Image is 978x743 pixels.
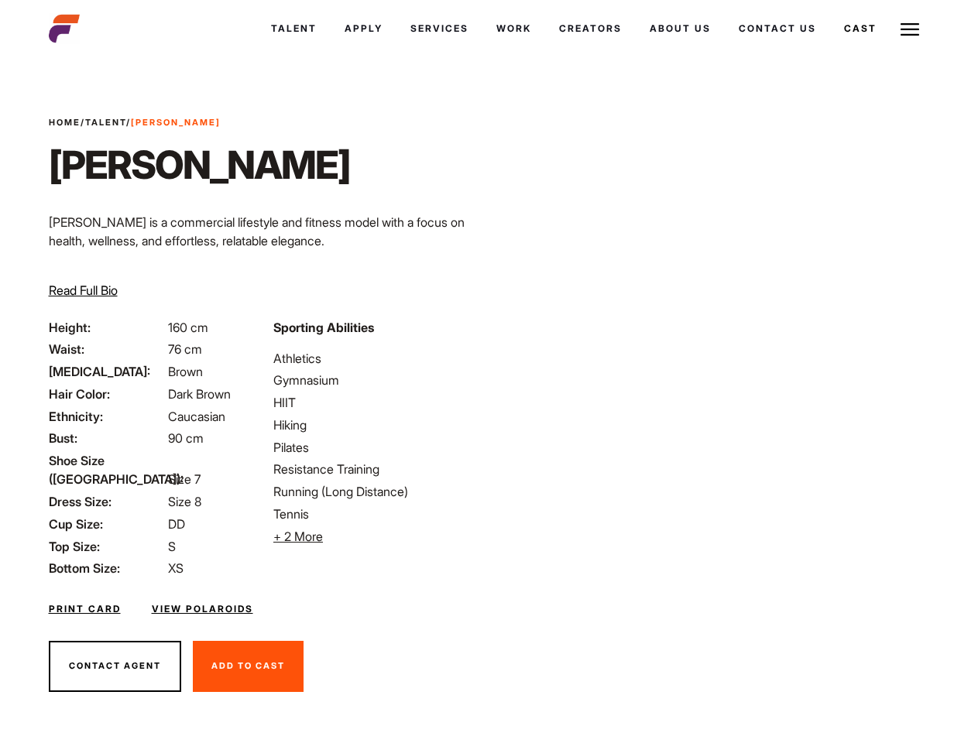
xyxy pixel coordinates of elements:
[273,438,479,457] li: Pilates
[85,117,126,128] a: Talent
[273,460,479,478] li: Resistance Training
[49,362,165,381] span: [MEDICAL_DATA]:
[257,8,331,50] a: Talent
[211,660,285,671] span: Add To Cast
[49,537,165,556] span: Top Size:
[331,8,396,50] a: Apply
[49,282,118,298] span: Read Full Bio
[49,117,81,128] a: Home
[49,559,165,577] span: Bottom Size:
[131,117,221,128] strong: [PERSON_NAME]
[49,429,165,447] span: Bust:
[49,13,80,44] img: cropped-aefm-brand-fav-22-square.png
[49,385,165,403] span: Hair Color:
[273,482,479,501] li: Running (Long Distance)
[830,8,890,50] a: Cast
[168,320,208,335] span: 160 cm
[168,409,225,424] span: Caucasian
[168,364,203,379] span: Brown
[49,262,480,318] p: Through her modeling and wellness brand, HEAL, she inspires others on their wellness journeys—cha...
[273,416,479,434] li: Hiking
[168,386,231,402] span: Dark Brown
[49,116,221,129] span: / /
[49,602,121,616] a: Print Card
[193,641,304,692] button: Add To Cast
[168,341,202,357] span: 76 cm
[636,8,725,50] a: About Us
[49,142,350,188] h1: [PERSON_NAME]
[901,20,919,39] img: Burger icon
[168,539,176,554] span: S
[545,8,636,50] a: Creators
[273,371,479,389] li: Gymnasium
[396,8,482,50] a: Services
[49,451,165,488] span: Shoe Size ([GEOGRAPHIC_DATA]):
[49,641,181,692] button: Contact Agent
[273,320,374,335] strong: Sporting Abilities
[168,430,204,446] span: 90 cm
[168,494,201,509] span: Size 8
[49,213,480,250] p: [PERSON_NAME] is a commercial lifestyle and fitness model with a focus on health, wellness, and e...
[482,8,545,50] a: Work
[168,471,201,487] span: Size 7
[168,516,185,532] span: DD
[49,407,165,426] span: Ethnicity:
[49,281,118,300] button: Read Full Bio
[49,515,165,533] span: Cup Size:
[273,349,479,368] li: Athletics
[725,8,830,50] a: Contact Us
[273,529,323,544] span: + 2 More
[168,560,184,576] span: XS
[49,318,165,337] span: Height:
[273,505,479,523] li: Tennis
[273,393,479,412] li: HIIT
[152,602,253,616] a: View Polaroids
[49,492,165,511] span: Dress Size:
[49,340,165,358] span: Waist:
